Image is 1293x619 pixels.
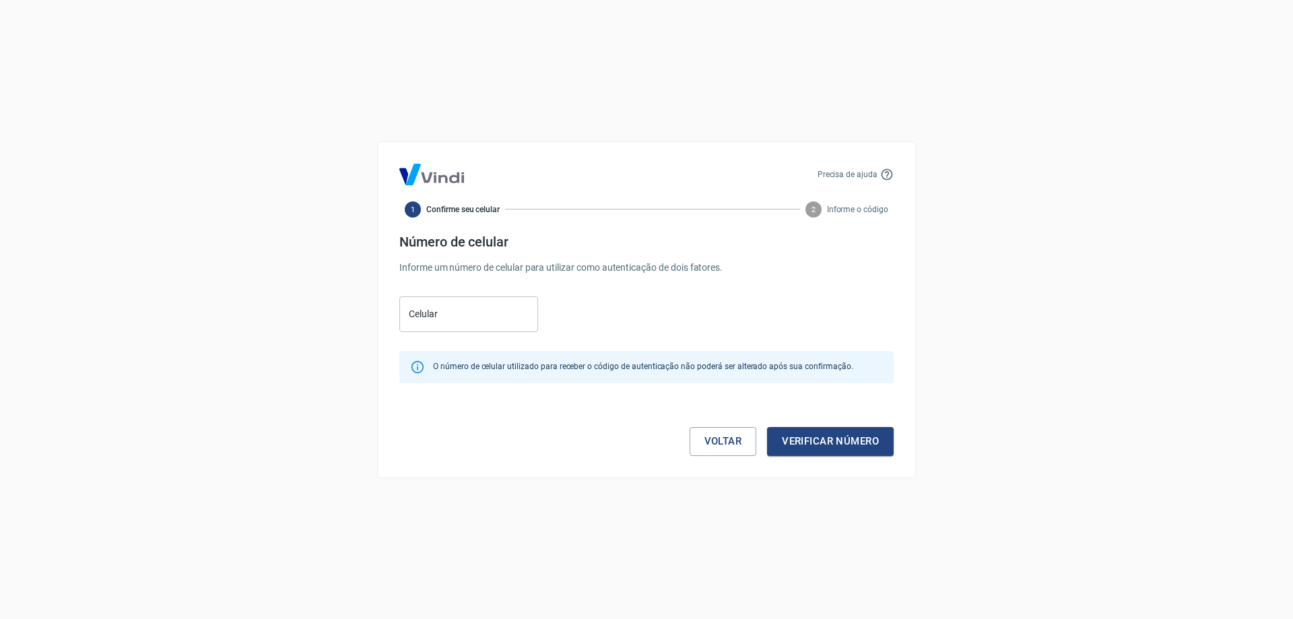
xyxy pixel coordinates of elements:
img: Logo Vind [399,164,464,185]
p: Precisa de ajuda [818,168,877,181]
span: Informe o código [827,203,888,216]
button: Verificar número [767,427,894,455]
text: 1 [411,205,415,214]
p: Informe um número de celular para utilizar como autenticação de dois fatores. [399,261,894,275]
a: Voltar [690,427,757,455]
text: 2 [811,205,816,214]
div: O número de celular utilizado para receber o código de autenticação não poderá ser alterado após ... [433,355,853,379]
h4: Número de celular [399,234,894,250]
span: Confirme seu celular [426,203,500,216]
